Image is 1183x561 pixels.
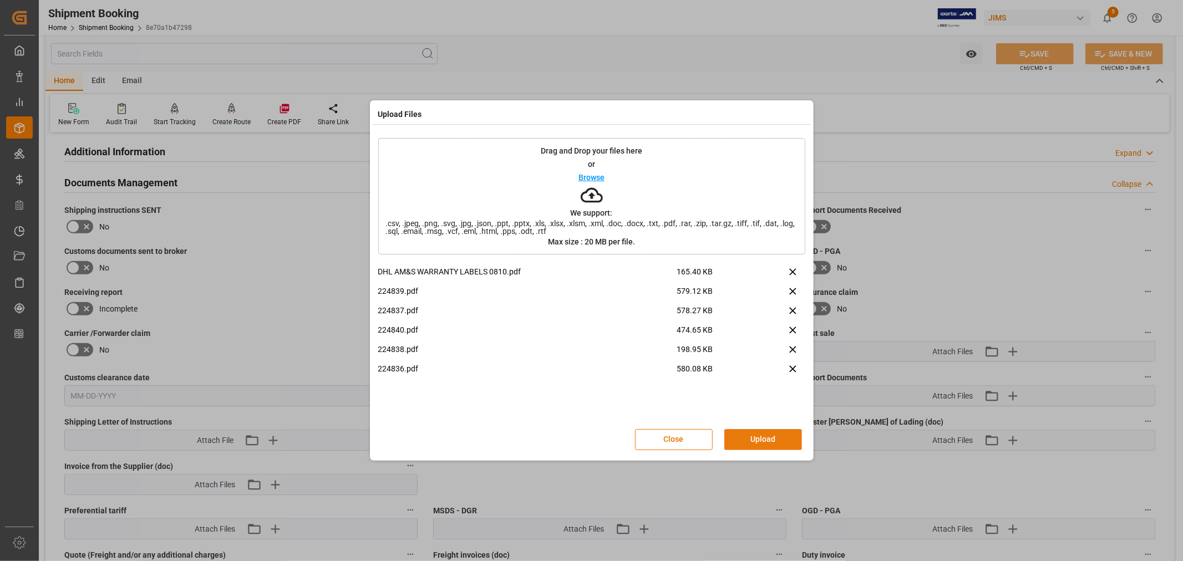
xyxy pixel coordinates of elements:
span: 580.08 KB [677,363,753,382]
span: 578.27 KB [677,305,753,324]
p: 224840.pdf [378,324,677,336]
p: 224837.pdf [378,305,677,317]
p: Drag and Drop your files here [541,147,642,155]
p: Max size : 20 MB per file. [548,238,635,246]
p: or [588,160,595,168]
p: DHL AM&S WARRANTY LABELS 0810.pdf [378,266,677,278]
span: .csv, .jpeg, .png, .svg, .jpg, .json, .ppt, .pptx, .xls, .xlsx, .xlsm, .xml, .doc, .docx, .txt, .... [379,220,805,235]
span: 579.12 KB [677,285,753,305]
h4: Upload Files [378,109,422,120]
p: Browse [578,174,605,181]
button: Close [635,429,713,450]
p: We support: [571,209,613,217]
div: Drag and Drop your files hereorBrowseWe support:.csv, .jpeg, .png, .svg, .jpg, .json, .ppt, .pptx... [378,138,805,254]
p: 224836.pdf [378,363,677,375]
span: 198.95 KB [677,344,753,363]
span: 474.65 KB [677,324,753,344]
p: 224838.pdf [378,344,677,355]
p: 224839.pdf [378,285,677,297]
span: 165.40 KB [677,266,753,285]
button: Upload [724,429,802,450]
